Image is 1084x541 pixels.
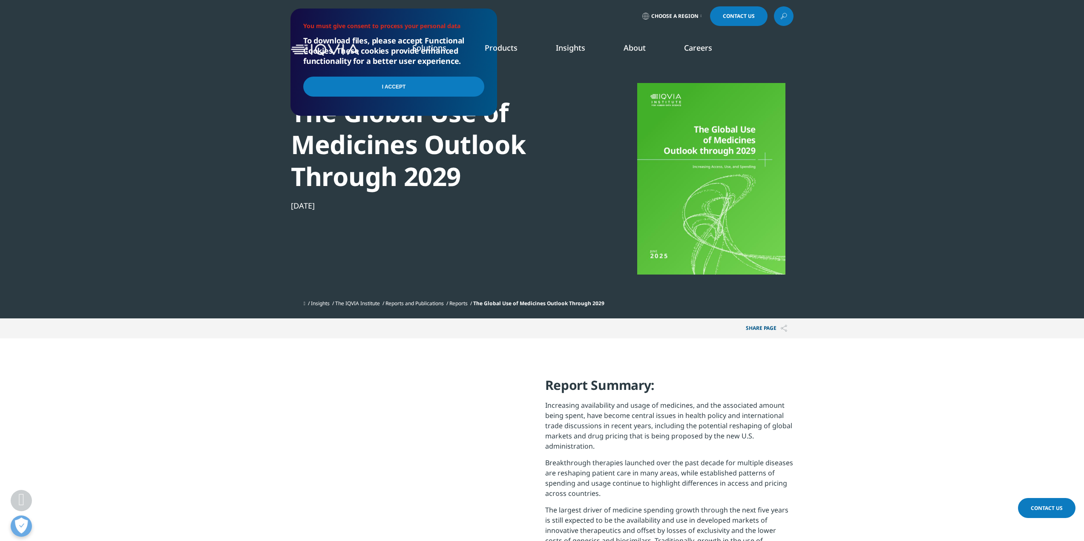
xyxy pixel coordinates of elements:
[545,400,794,458] p: Increasing availability and usage of medicines, and the associated amount being spent, have becom...
[556,43,585,53] a: Insights
[723,14,755,19] span: Contact Us
[412,43,446,53] a: Solutions
[291,97,583,192] div: The Global Use of Medicines Outlook Through 2029
[781,325,787,332] img: Share PAGE
[385,300,444,307] a: Reports and Publications
[303,77,484,97] input: I Accept
[473,300,604,307] span: The Global Use of Medicines Outlook Through 2029
[651,13,699,20] span: Choose a Region
[1018,498,1075,518] a: Contact Us
[545,377,794,400] h4: Report Summary:
[485,43,518,53] a: Products
[291,200,583,211] div: [DATE]
[624,43,646,53] a: About
[335,300,380,307] a: The IQVIA Institute
[311,300,330,307] a: Insights
[739,318,794,338] p: Share PAGE
[545,458,794,505] p: Breakthrough therapies launched over the past decade for multiple diseases are reshaping patient ...
[291,44,359,56] img: IQVIA Healthcare Information Technology and Pharma Clinical Research Company
[449,300,468,307] a: Reports
[710,6,768,26] a: Contact Us
[684,43,712,53] a: Careers
[362,30,794,70] nav: Primary
[11,515,32,537] button: 개방형 기본 설정
[739,318,794,338] button: Share PAGEShare PAGE
[1031,504,1063,512] span: Contact Us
